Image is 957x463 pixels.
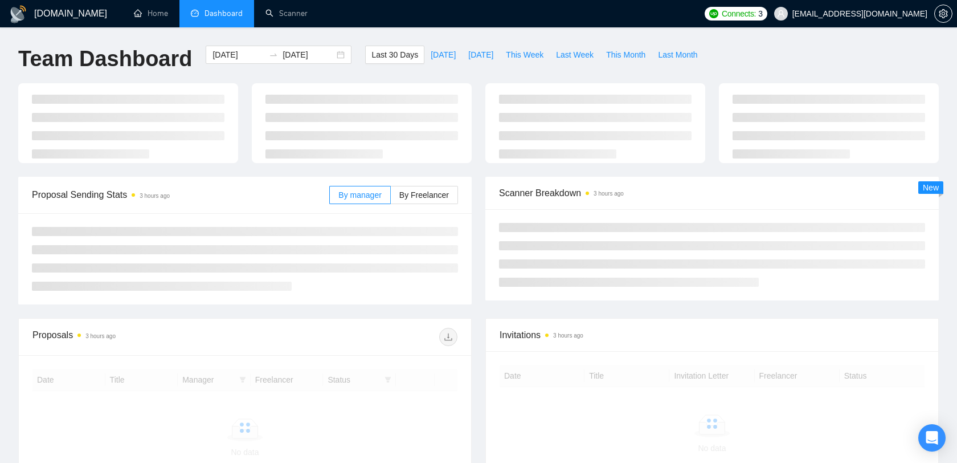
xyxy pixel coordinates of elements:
a: searchScanner [265,9,308,18]
span: Connects: [722,7,756,20]
span: New [923,183,939,192]
button: [DATE] [424,46,462,64]
span: Last Month [658,48,697,61]
button: [DATE] [462,46,500,64]
span: to [269,50,278,59]
input: Start date [212,48,264,61]
div: Proposals [32,328,245,346]
span: This Week [506,48,543,61]
button: This Month [600,46,652,64]
span: setting [935,9,952,18]
button: Last Week [550,46,600,64]
div: Open Intercom Messenger [918,424,946,452]
input: End date [283,48,334,61]
a: homeHome [134,9,168,18]
span: swap-right [269,50,278,59]
time: 3 hours ago [553,332,583,339]
img: logo [9,5,27,23]
button: Last 30 Days [365,46,424,64]
span: Last 30 Days [371,48,418,61]
time: 3 hours ago [85,333,116,339]
time: 3 hours ago [594,190,624,197]
span: Proposal Sending Stats [32,188,329,202]
span: [DATE] [468,48,493,61]
span: 3 [758,7,763,20]
a: setting [934,9,952,18]
button: Last Month [652,46,704,64]
span: By manager [338,190,381,200]
span: Last Week [556,48,594,61]
img: upwork-logo.png [709,9,718,18]
span: [DATE] [431,48,456,61]
span: Dashboard [205,9,243,18]
span: dashboard [191,9,199,17]
button: setting [934,5,952,23]
time: 3 hours ago [140,193,170,199]
span: This Month [606,48,645,61]
h1: Team Dashboard [18,46,192,72]
span: Scanner Breakdown [499,186,925,200]
span: user [777,10,785,18]
span: By Freelancer [399,190,449,200]
button: This Week [500,46,550,64]
span: Invitations [500,328,925,342]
